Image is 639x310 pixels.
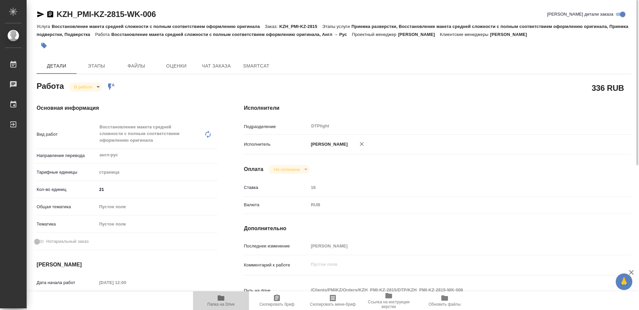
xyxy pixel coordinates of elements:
span: Обновить файлы [429,302,461,307]
p: Направление перевода [37,152,97,159]
span: [PERSON_NAME] детали заказа [547,11,613,18]
span: Скопировать бриф [259,302,294,307]
button: Добавить тэг [37,38,51,53]
button: Папка на Drive [193,291,249,310]
p: Путь на drive [244,287,309,294]
span: SmartCat [240,62,272,70]
p: Дата начала работ [37,279,97,286]
h4: Дополнительно [244,225,632,232]
p: Проектный менеджер [352,32,398,37]
button: 🙏 [616,273,632,290]
button: Скопировать ссылку для ЯМессенджера [37,10,45,18]
p: Кол-во единиц [37,186,97,193]
div: страница [97,167,217,178]
span: Папка на Drive [207,302,235,307]
h2: 336 RUB [592,82,624,93]
p: Заказ: [265,24,279,29]
p: Валюта [244,202,309,208]
span: Оценки [160,62,192,70]
p: Комментарий к работе [244,262,309,268]
span: Детали [41,62,73,70]
h2: Работа [37,79,64,91]
div: В работе [69,82,102,91]
p: Общая тематика [37,204,97,210]
p: [PERSON_NAME] [398,32,440,37]
div: RUB [309,199,599,211]
p: Тарифные единицы [37,169,97,176]
p: KZH_PMI-KZ-2815 [279,24,322,29]
input: Пустое поле [309,241,599,251]
span: Ссылка на инструкции верстки [365,300,413,309]
input: ✎ Введи что-нибудь [97,185,217,194]
button: В работе [72,84,94,90]
a: KZH_PMI-KZ-2815-WK-006 [57,10,156,19]
p: Подразделение [244,123,309,130]
span: Нотариальный заказ [46,238,89,245]
div: В работе [269,165,310,174]
p: Восстановление макета средней сложности с полным соответствием оформлению оригинала [52,24,265,29]
p: Последнее изменение [244,243,309,249]
div: Пустое поле [97,219,217,230]
button: Скопировать мини-бриф [305,291,361,310]
span: Файлы [120,62,152,70]
div: Пустое поле [99,221,209,228]
input: Пустое поле [97,278,155,287]
h4: Исполнители [244,104,632,112]
button: Скопировать бриф [249,291,305,310]
p: Этапы услуги [322,24,351,29]
p: Восстановление макета средней сложности с полным соответствием оформлению оригинала, Англ → Рус [111,32,352,37]
p: Вид работ [37,131,97,138]
span: Чат заказа [200,62,232,70]
p: Исполнитель [244,141,309,148]
h4: Основная информация [37,104,217,112]
p: [PERSON_NAME] [490,32,532,37]
span: 🙏 [618,275,630,289]
p: [PERSON_NAME] [309,141,348,148]
textarea: /Clients/PMIKZ/Orders/KZH_PMI-KZ-2815/DTP/KZH_PMI-KZ-2815-WK-006 [309,284,599,296]
h4: Оплата [244,165,264,173]
input: Пустое поле [309,183,599,192]
h4: [PERSON_NAME] [37,261,217,269]
p: Ставка [244,184,309,191]
p: Приемка разверстки, Восстановление макета средней сложности с полным соответствием оформлению ори... [37,24,628,37]
div: Пустое поле [97,201,217,213]
p: Работа [95,32,111,37]
p: Тематика [37,221,97,228]
span: Скопировать мини-бриф [310,302,355,307]
button: Удалить исполнителя [354,137,369,151]
button: Обновить файлы [417,291,473,310]
p: Клиентские менеджеры [440,32,490,37]
p: Услуга [37,24,52,29]
span: Этапы [81,62,112,70]
button: Не оплачена [272,167,302,172]
div: Пустое поле [99,204,209,210]
button: Скопировать ссылку [46,10,54,18]
button: Ссылка на инструкции верстки [361,291,417,310]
